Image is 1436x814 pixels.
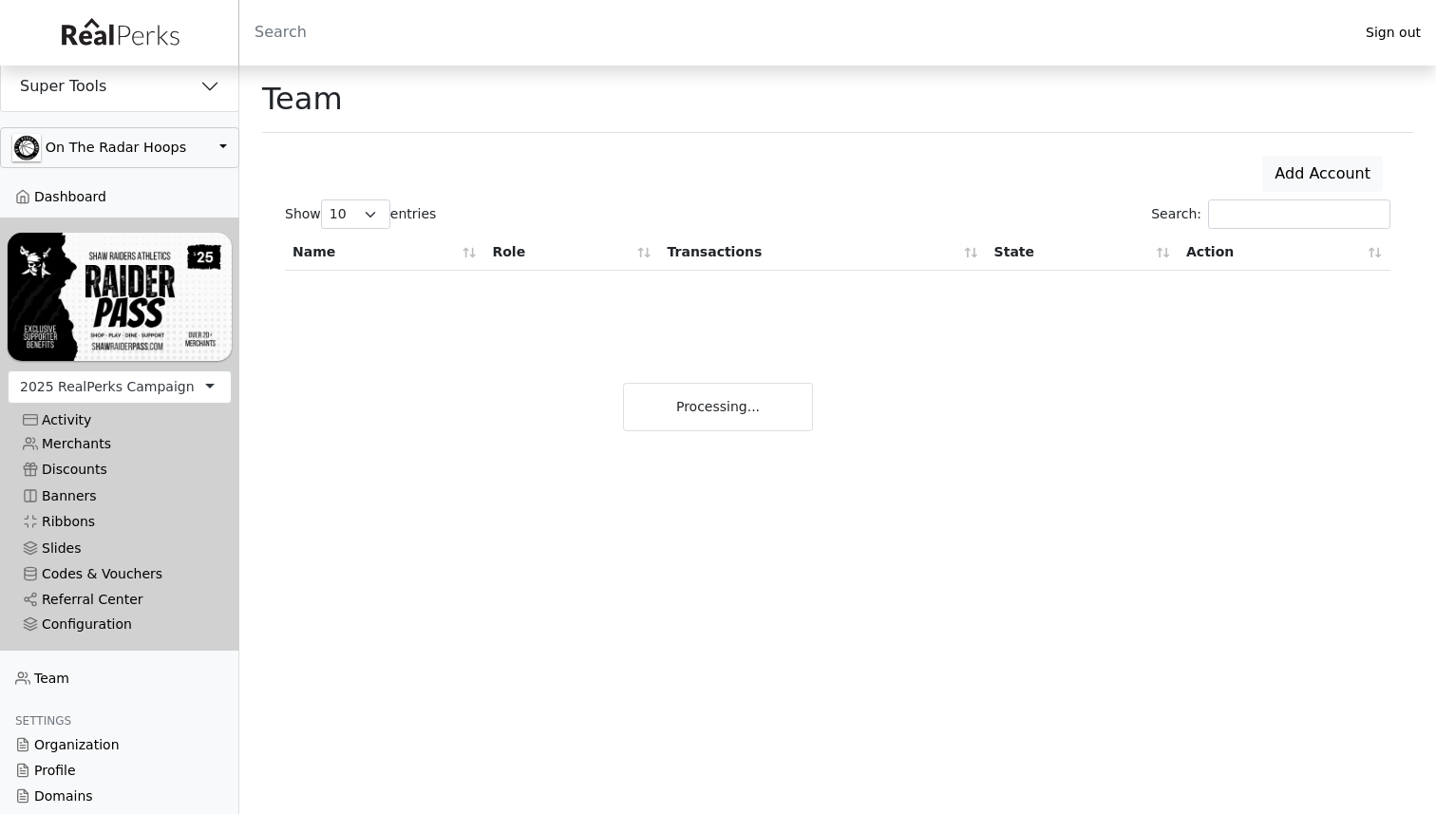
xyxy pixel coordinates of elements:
select: Showentries [321,199,390,229]
a: Codes & Vouchers [8,561,232,587]
a: Slides [8,535,232,560]
img: Tp6EFqDETjezCGP0fBskU8GMP5tRX9NtjA0IkN04.png [12,134,41,161]
div: Configuration [23,616,217,633]
img: CeQPqmwvJymPVIhO9VI6wCuWebGHQ8cTWio4kcQB.png [8,233,232,361]
button: Super Tools [1,62,238,111]
a: Discounts [8,457,232,483]
a: Referral Center [8,587,232,613]
div: Processing... [623,383,813,431]
div: Activity [23,412,217,428]
label: Show entries [285,199,436,229]
th: Transactions [660,235,987,271]
label: Search: [1151,199,1390,229]
th: State [987,235,1179,271]
th: Action [1179,235,1390,271]
a: Sign out [1351,20,1436,46]
div: 2025 RealPerks Campaign [20,377,195,397]
input: Search [239,9,1351,55]
h1: Team [262,81,343,117]
th: Role [484,235,659,271]
a: Merchants [8,431,232,457]
a: Ribbons [8,509,232,535]
span: Settings [15,714,71,728]
a: Banners [8,483,232,509]
a: Add Account [1262,156,1383,192]
input: Search: [1208,199,1390,229]
img: real_perks_logo-01.svg [51,11,188,54]
th: Name [285,235,484,271]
